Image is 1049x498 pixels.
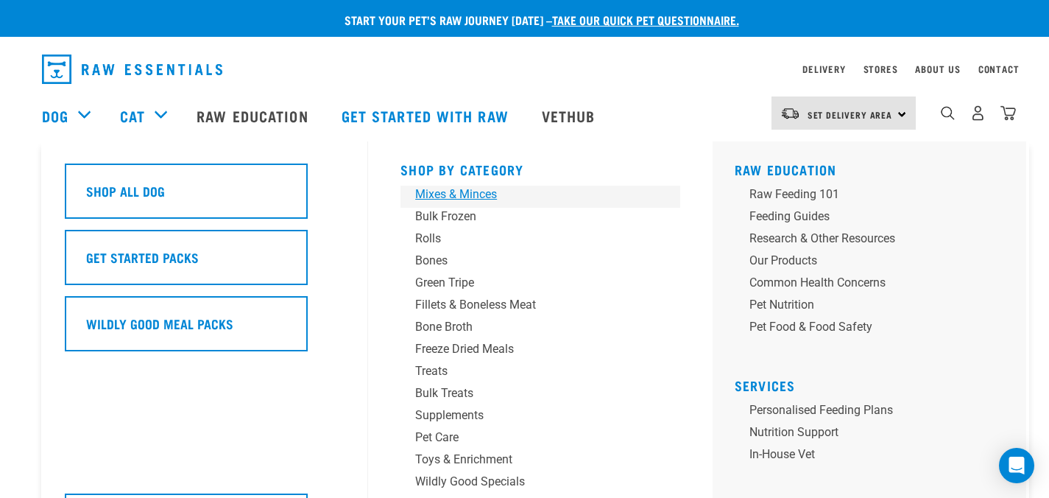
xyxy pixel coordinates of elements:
[400,362,680,385] a: Treats
[400,340,680,362] a: Freeze Dried Meals
[65,164,345,230] a: Shop All Dog
[65,296,345,362] a: Wildly Good Meal Packs
[749,186,979,203] div: Raw Feeding 101
[415,451,645,469] div: Toys & Enrichment
[86,314,233,333] h5: Wildly Good Meal Packs
[941,106,955,120] img: home-icon-1@2x.png
[970,105,986,121] img: user.png
[400,252,680,274] a: Bones
[735,274,1014,296] a: Common Health Concerns
[802,66,845,71] a: Delivery
[400,473,680,495] a: Wildly Good Specials
[735,318,1014,340] a: Pet Food & Food Safety
[400,230,680,252] a: Rolls
[735,252,1014,274] a: Our Products
[415,296,645,314] div: Fillets & Boneless Meat
[780,107,800,120] img: van-moving.png
[735,446,1014,468] a: In-house vet
[415,340,645,358] div: Freeze Dried Meals
[400,162,680,174] h5: Shop By Category
[400,451,680,473] a: Toys & Enrichment
[999,448,1034,483] div: Open Intercom Messenger
[400,274,680,296] a: Green Tripe
[808,112,893,117] span: Set Delivery Area
[735,378,1014,390] h5: Services
[65,230,345,296] a: Get Started Packs
[86,181,165,200] h5: Shop All Dog
[749,252,979,270] div: Our Products
[527,86,614,145] a: Vethub
[86,248,199,267] h5: Get Started Packs
[415,252,645,270] div: Bones
[327,86,527,145] a: Get started with Raw
[42,105,68,127] a: Dog
[735,401,1014,424] a: Personalised Feeding Plans
[415,385,645,402] div: Bulk Treats
[749,274,979,292] div: Common Health Concerns
[735,166,837,173] a: Raw Education
[415,208,645,225] div: Bulk Frozen
[30,49,1020,90] nav: dropdown navigation
[978,66,1020,71] a: Contact
[400,385,680,407] a: Bulk Treats
[415,362,645,380] div: Treats
[1000,105,1016,121] img: home-icon@2x.png
[735,186,1014,208] a: Raw Feeding 101
[735,208,1014,230] a: Feeding Guides
[415,429,645,446] div: Pet Care
[42,55,222,84] img: Raw Essentials Logo
[415,407,645,424] div: Supplements
[400,407,680,429] a: Supplements
[552,16,739,23] a: take our quick pet questionnaire.
[749,318,979,336] div: Pet Food & Food Safety
[415,274,645,292] div: Green Tripe
[749,296,979,314] div: Pet Nutrition
[400,186,680,208] a: Mixes & Minces
[863,66,898,71] a: Stores
[749,208,979,225] div: Feeding Guides
[749,230,979,248] div: Research & Other Resources
[915,66,960,71] a: About Us
[735,296,1014,318] a: Pet Nutrition
[400,429,680,451] a: Pet Care
[415,186,645,203] div: Mixes & Minces
[735,230,1014,252] a: Research & Other Resources
[400,208,680,230] a: Bulk Frozen
[400,296,680,318] a: Fillets & Boneless Meat
[415,318,645,336] div: Bone Broth
[735,424,1014,446] a: Nutrition Support
[182,86,326,145] a: Raw Education
[120,105,145,127] a: Cat
[415,230,645,248] div: Rolls
[415,473,645,491] div: Wildly Good Specials
[400,318,680,340] a: Bone Broth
